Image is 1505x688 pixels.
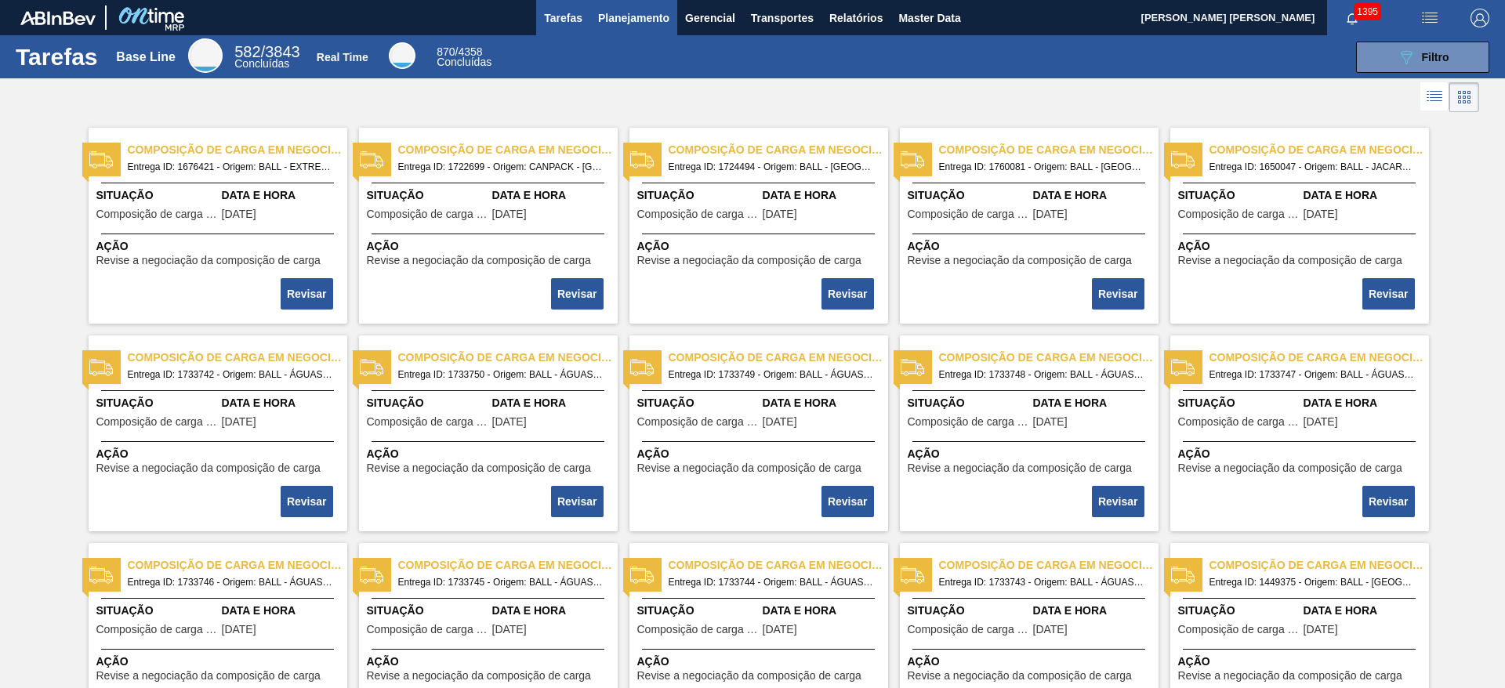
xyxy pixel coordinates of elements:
[128,158,335,176] span: Entrega ID: 1676421 - Origem: BALL - EXTREMA (MG) 24 - Destino: BR23
[367,670,591,682] span: Revise a negociação da composição de carga
[908,654,1155,670] span: Ação
[360,563,383,587] img: status
[282,277,335,311] div: Completar tarefa: 30359164
[234,57,289,70] span: Concluídas
[1420,82,1449,112] div: Visão em Lista
[908,416,1029,428] span: Composição de carga em negociação
[630,356,654,379] img: status
[908,187,1029,204] span: Situação
[96,395,218,411] span: Situação
[669,574,876,591] span: Entrega ID: 1733744 - Origem: BALL - ÁGUAS CLARAS (SC) - Destino: BR07
[1178,255,1402,266] span: Revise a negociação da composição de carga
[637,462,861,474] span: Revise a negociação da composição de carga
[637,416,759,428] span: Composição de carga em negociação
[544,9,582,27] span: Tarefas
[222,624,256,635] span: 06/04/2025,
[1420,9,1439,27] img: userActions
[1033,187,1155,204] span: Data e Hora
[1327,7,1377,29] button: Notificações
[1422,51,1449,63] span: Filtro
[188,38,223,73] div: Base Line
[398,158,605,176] span: Entrega ID: 1722699 - Origem: CANPACK - ITUMBIARA (GO) - Destino: BR13
[96,462,321,474] span: Revise a negociação da composição de carga
[551,278,604,310] button: Revisar
[1178,395,1300,411] span: Situação
[1362,278,1415,310] button: Revisar
[553,484,605,519] div: Completar tarefa: 30359315
[908,395,1029,411] span: Situação
[1362,486,1415,517] button: Revisar
[1033,603,1155,619] span: Data e Hora
[398,557,618,574] span: Composição de carga em negociação
[908,670,1132,682] span: Revise a negociação da composição de carga
[1178,238,1425,255] span: Ação
[939,142,1159,158] span: Composição de carga em negociação
[1178,208,1300,220] span: Composição de carga em negociação
[89,148,113,172] img: status
[389,42,415,69] div: Real Time
[96,670,321,682] span: Revise a negociação da composição de carga
[1471,9,1489,27] img: Logout
[908,255,1132,266] span: Revise a negociação da composição de carga
[1209,366,1416,383] span: Entrega ID: 1733747 - Origem: BALL - ÁGUAS CLARAS (SC) - Destino: BR07
[222,187,343,204] span: Data e Hora
[553,277,605,311] div: Completar tarefa: 30359178
[939,158,1146,176] span: Entrega ID: 1760081 - Origem: BALL - TRÊS RIOS (RJ) - Destino: BR13
[637,395,759,411] span: Situação
[908,462,1132,474] span: Revise a negociação da composição de carga
[829,9,883,27] span: Relatórios
[1093,277,1146,311] div: Completar tarefa: 30359185
[367,624,488,635] span: Composição de carga em negociação
[367,238,614,255] span: Ação
[763,416,797,428] span: 06/04/2025,
[1304,624,1338,635] span: 12/04/2024,
[89,563,113,587] img: status
[128,142,347,158] span: Composição de carga em negociação
[637,624,759,635] span: Composição de carga em negociação
[939,366,1146,383] span: Entrega ID: 1733748 - Origem: BALL - ÁGUAS CLARAS (SC) - Destino: BR07
[1178,603,1300,619] span: Situação
[492,416,527,428] span: 06/04/2025,
[908,238,1155,255] span: Ação
[821,278,874,310] button: Revisar
[939,574,1146,591] span: Entrega ID: 1733743 - Origem: BALL - ÁGUAS CLARAS (SC) - Destino: BR07
[234,43,299,60] span: / 3843
[1304,416,1338,428] span: 06/04/2025,
[398,349,618,366] span: Composição de carga em negociação
[939,349,1159,366] span: Composição de carga em negociação
[1209,574,1416,591] span: Entrega ID: 1449375 - Origem: BALL - TRÊS RIOS (RJ) - Destino: BR19
[16,48,98,66] h1: Tarefas
[367,446,614,462] span: Ação
[1304,208,1338,220] span: 12/12/2024,
[1092,278,1144,310] button: Revisar
[908,446,1155,462] span: Ação
[901,563,924,587] img: status
[1092,486,1144,517] button: Revisar
[1354,3,1381,20] span: 1395
[492,395,614,411] span: Data e Hora
[1209,158,1416,176] span: Entrega ID: 1650047 - Origem: BALL - JACAREÍ (SP) - Destino: BR10
[96,603,218,619] span: Situação
[96,654,343,670] span: Ação
[908,603,1029,619] span: Situação
[669,158,876,176] span: Entrega ID: 1724494 - Origem: BALL - TRÊS RIOS (RJ) - Destino: BR19
[637,654,884,670] span: Ação
[637,670,861,682] span: Revise a negociação da composição de carga
[669,349,888,366] span: Composição de carga em negociação
[222,395,343,411] span: Data e Hora
[637,603,759,619] span: Situação
[1093,484,1146,519] div: Completar tarefa: 30359317
[1171,563,1195,587] img: status
[367,603,488,619] span: Situação
[128,349,347,366] span: Composição de carga em negociação
[908,208,1029,220] span: Composição de carga em negociação
[367,416,488,428] span: Composição de carga em negociação
[437,45,455,58] span: 870
[637,255,861,266] span: Revise a negociação da composição de carga
[823,277,876,311] div: Completar tarefa: 30359182
[669,557,888,574] span: Composição de carga em negociação
[1178,187,1300,204] span: Situação
[222,208,256,220] span: 12/01/2025,
[1364,277,1416,311] div: Completar tarefa: 30359306
[96,624,218,635] span: Composição de carga em negociação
